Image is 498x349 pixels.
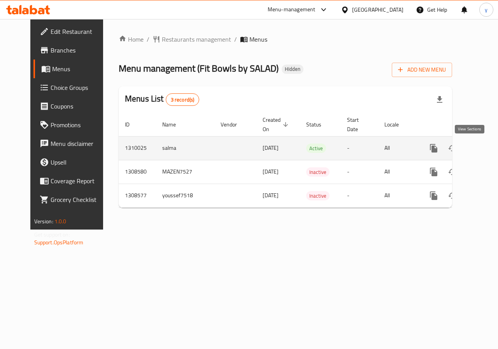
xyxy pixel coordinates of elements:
button: more [424,163,443,181]
span: 1.0.0 [54,216,67,226]
span: Coupons [51,102,107,111]
span: Coverage Report [51,176,107,186]
td: 1308577 [119,184,156,207]
span: Locale [384,120,409,129]
span: Created On [263,115,291,134]
button: Add New Menu [392,63,452,77]
span: [DATE] [263,143,279,153]
a: Restaurants management [153,35,231,44]
span: 3 record(s) [166,96,199,103]
td: All [378,136,418,160]
div: [GEOGRAPHIC_DATA] [352,5,403,14]
span: ID [125,120,140,129]
span: Active [306,144,326,153]
button: Change Status [443,186,462,205]
a: Home [119,35,144,44]
a: Grocery Checklist [33,190,114,209]
td: salma [156,136,214,160]
button: Change Status [443,163,462,181]
div: Inactive [306,191,330,200]
a: Menu disclaimer [33,134,114,153]
span: Name [162,120,186,129]
span: Choice Groups [51,83,107,92]
td: All [378,160,418,184]
a: Support.OpsPlatform [34,237,84,247]
td: - [341,184,378,207]
span: [DATE] [263,190,279,200]
span: Restaurants management [162,35,231,44]
td: All [378,184,418,207]
span: Grocery Checklist [51,195,107,204]
a: Edit Restaurant [33,22,114,41]
td: - [341,160,378,184]
a: Choice Groups [33,78,114,97]
a: Promotions [33,116,114,134]
a: Branches [33,41,114,60]
span: Add New Menu [398,65,446,75]
a: Coverage Report [33,172,114,190]
span: Inactive [306,191,330,200]
span: Status [306,120,331,129]
span: Promotions [51,120,107,130]
span: [DATE] [263,167,279,177]
span: Menu disclaimer [51,139,107,148]
span: Menu management ( Fit Bowls by SALAD ) [119,60,279,77]
li: / [234,35,237,44]
a: Upsell [33,153,114,172]
td: 1308580 [119,160,156,184]
td: - [341,136,378,160]
span: Branches [51,46,107,55]
span: Upsell [51,158,107,167]
span: Menus [52,64,107,74]
a: Menus [33,60,114,78]
span: Edit Restaurant [51,27,107,36]
span: Vendor [221,120,247,129]
td: 1310025 [119,136,156,160]
div: Export file [430,90,449,109]
button: more [424,186,443,205]
div: Menu-management [268,5,316,14]
span: Get support on: [34,230,70,240]
span: Version: [34,216,53,226]
span: Start Date [347,115,369,134]
span: Inactive [306,168,330,177]
div: Total records count [166,93,200,106]
li: / [147,35,149,44]
span: Menus [249,35,267,44]
a: Coupons [33,97,114,116]
span: Hidden [282,66,303,72]
button: more [424,139,443,158]
h2: Menus List [125,93,199,106]
span: y [485,5,487,14]
td: MAZEN7527 [156,160,214,184]
td: youssef7518 [156,184,214,207]
div: Hidden [282,65,303,74]
nav: breadcrumb [119,35,452,44]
